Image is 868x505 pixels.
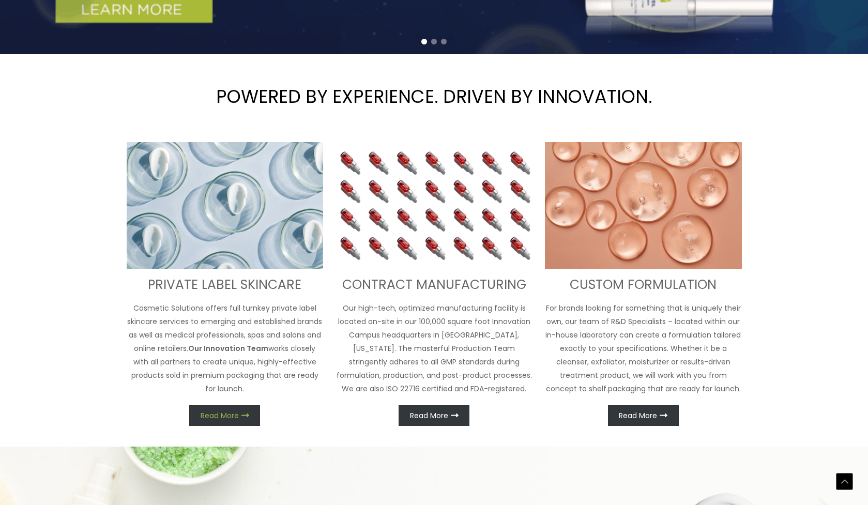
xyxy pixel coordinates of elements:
[188,343,268,354] strong: Our Innovation Team
[336,301,532,395] p: Our high-tech, optimized manufacturing facility is located on-site in our 100,000 square foot Inn...
[336,277,532,294] h3: CONTRACT MANUFACTURING
[127,301,324,395] p: Cosmetic Solutions offers full turnkey private label skincare services to emerging and establishe...
[127,142,324,269] img: turnkey private label skincare
[441,39,447,44] span: Go to slide 3
[608,405,679,426] a: Read More
[399,405,469,426] a: Read More
[545,277,742,294] h3: CUSTOM FORMULATION
[545,142,742,269] img: Custom Formulation
[201,412,239,419] span: Read More
[431,39,437,44] span: Go to slide 2
[410,412,448,419] span: Read More
[189,405,260,426] a: Read More
[421,39,427,44] span: Go to slide 1
[545,301,742,395] p: For brands looking for something that is uniquely their own, our team of R&D Specialists – locate...
[619,412,657,419] span: Read More
[336,142,532,269] img: Contract Manufacturing
[127,277,324,294] h3: PRIVATE LABEL SKINCARE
